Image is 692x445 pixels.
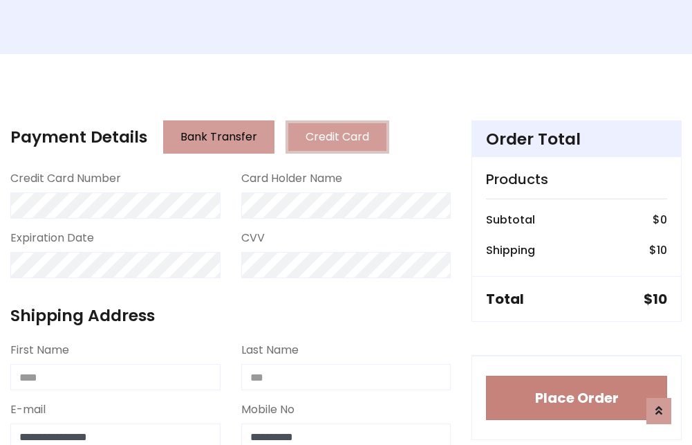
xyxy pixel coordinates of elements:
[486,376,667,420] button: Place Order
[486,244,535,257] h6: Shipping
[241,342,299,358] label: Last Name
[653,213,667,226] h6: $
[241,170,342,187] label: Card Holder Name
[10,401,46,418] label: E-mail
[10,170,121,187] label: Credit Card Number
[486,129,667,149] h4: Order Total
[649,244,667,257] h6: $
[657,242,667,258] span: 10
[486,171,667,188] h5: Products
[10,306,451,325] h4: Shipping Address
[660,212,667,228] span: 0
[653,289,667,309] span: 10
[10,342,69,358] label: First Name
[163,120,274,154] button: Bank Transfer
[241,401,294,418] label: Mobile No
[10,230,94,246] label: Expiration Date
[286,120,389,154] button: Credit Card
[486,291,524,307] h5: Total
[644,291,667,307] h5: $
[486,213,535,226] h6: Subtotal
[10,127,147,147] h4: Payment Details
[241,230,265,246] label: CVV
